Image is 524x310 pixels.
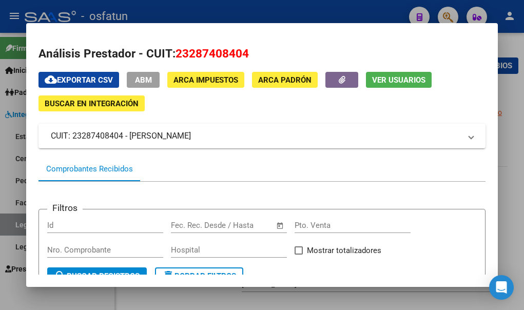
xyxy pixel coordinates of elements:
[135,75,152,85] span: ABM
[307,244,381,257] span: Mostrar totalizadores
[45,75,113,85] span: Exportar CSV
[252,72,318,88] button: ARCA Padrón
[38,72,119,88] button: Exportar CSV
[489,275,514,300] div: Open Intercom Messenger
[171,221,212,230] input: Fecha inicio
[222,221,271,230] input: Fecha fin
[38,124,486,148] mat-expansion-panel-header: CUIT: 23287408404 - [PERSON_NAME]
[127,72,160,88] button: ABM
[45,73,57,86] mat-icon: cloud_download
[366,72,432,88] button: Ver Usuarios
[155,267,243,285] button: Borrar Filtros
[38,45,486,63] h2: Análisis Prestador - CUIT:
[162,272,236,281] span: Borrar Filtros
[372,75,425,85] span: Ver Usuarios
[51,130,461,142] mat-panel-title: CUIT: 23287408404 - [PERSON_NAME]
[258,75,312,85] span: ARCA Padrón
[167,72,244,88] button: ARCA Impuestos
[54,272,140,281] span: Buscar Registros
[47,267,147,285] button: Buscar Registros
[46,163,133,175] div: Comprobantes Recibidos
[176,47,249,60] span: 23287408404
[45,99,139,108] span: Buscar en Integración
[173,75,238,85] span: ARCA Impuestos
[47,201,83,215] h3: Filtros
[38,95,145,111] button: Buscar en Integración
[275,220,286,231] button: Open calendar
[54,269,67,282] mat-icon: search
[162,269,174,282] mat-icon: delete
